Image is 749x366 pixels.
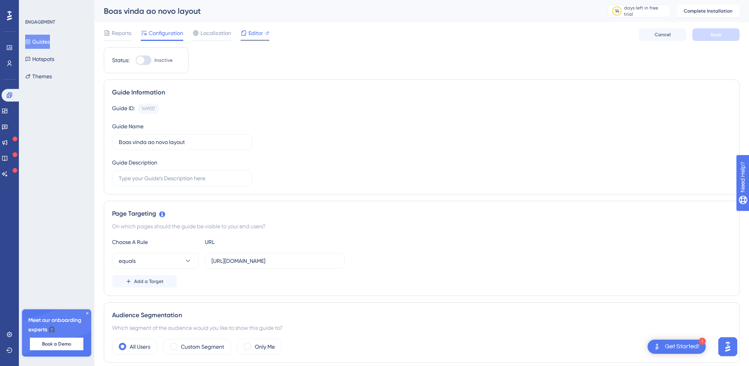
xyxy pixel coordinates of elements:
[716,335,740,359] iframe: UserGuiding AI Assistant Launcher
[25,35,50,49] button: Guides
[655,31,671,38] span: Cancel
[677,5,740,17] button: Complete Installation
[30,338,83,350] button: Book a Demo
[112,311,731,320] div: Audience Segmentation
[112,323,731,333] div: Which segment of the audience would you like to show this guide to?
[149,28,183,38] span: Configuration
[112,209,731,218] div: Page Targeting
[112,275,177,288] button: Add a Target
[112,28,131,38] span: Reports
[648,340,706,354] div: Open Get Started! checklist, remaining modules: 1
[112,104,135,114] div: Guide ID:
[112,55,129,65] div: Status:
[25,52,54,66] button: Hotspots
[18,2,49,11] span: Need Help?
[25,69,52,83] button: Themes
[699,338,706,345] div: 1
[25,19,55,25] div: ENGAGEMENT
[639,28,686,41] button: Cancel
[112,253,199,269] button: equals
[119,138,245,146] input: Type your Guide’s Name here
[112,122,144,131] div: Guide Name
[710,31,721,38] span: Save
[130,342,150,351] label: All Users
[112,222,731,231] div: On which pages should the guide be visible to your end users?
[692,28,740,41] button: Save
[112,158,157,167] div: Guide Description
[665,342,699,351] div: Get Started!
[624,5,668,17] div: days left in free trial
[42,341,71,347] span: Book a Demo
[615,8,619,14] div: 14
[134,278,164,285] span: Add a Target
[28,316,85,335] span: Meet our onboarding experts 🎧
[684,8,732,14] span: Complete Installation
[112,88,731,97] div: Guide Information
[248,28,263,38] span: Editor
[255,342,275,351] label: Only Me
[112,237,199,247] div: Choose A Rule
[652,342,662,351] img: launcher-image-alternative-text
[205,237,291,247] div: URL
[142,105,155,112] div: 149937
[155,57,173,63] span: Inactive
[181,342,224,351] label: Custom Segment
[104,6,588,17] div: Boas vinda ao novo layout
[119,174,245,183] input: Type your Guide’s Description here
[212,257,338,265] input: yourwebsite.com/path
[119,256,136,266] span: equals
[201,28,231,38] span: Localization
